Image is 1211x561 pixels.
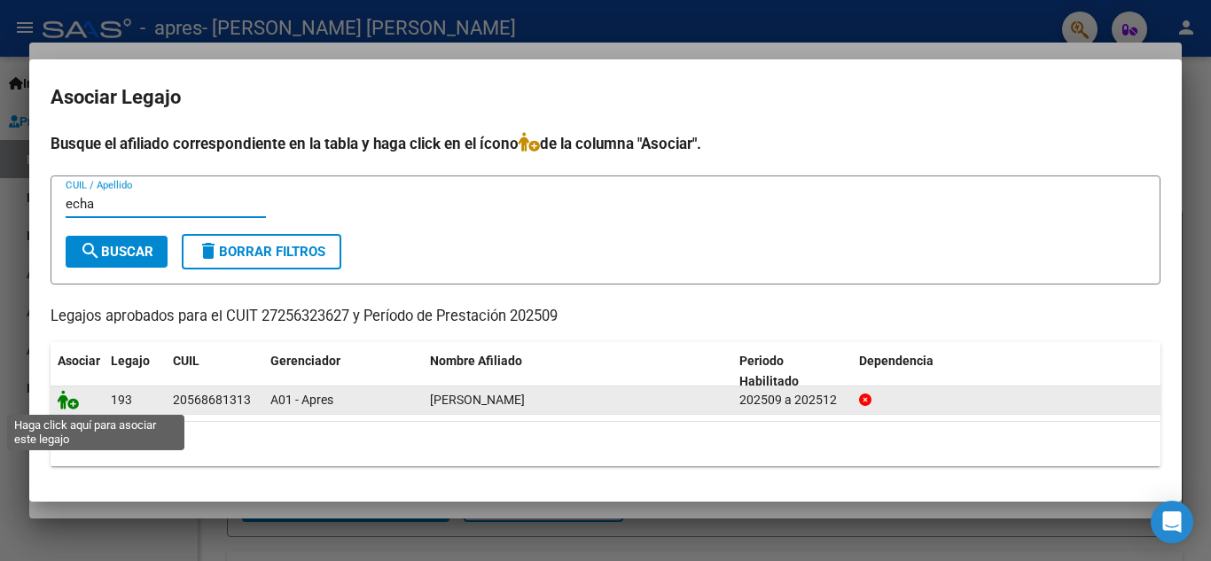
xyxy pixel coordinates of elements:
[1151,501,1193,543] div: Open Intercom Messenger
[80,240,101,261] mat-icon: search
[51,132,1160,155] h4: Busque el afiliado correspondiente en la tabla y haga click en el ícono de la columna "Asociar".
[51,422,1160,466] div: 1 registros
[80,244,153,260] span: Buscar
[182,234,341,269] button: Borrar Filtros
[66,236,168,268] button: Buscar
[173,354,199,368] span: CUIL
[104,342,166,401] datatable-header-cell: Legajo
[263,342,423,401] datatable-header-cell: Gerenciador
[430,354,522,368] span: Nombre Afiliado
[198,244,325,260] span: Borrar Filtros
[51,306,1160,328] p: Legajos aprobados para el CUIT 27256323627 y Período de Prestación 202509
[430,393,525,407] span: ECHABURUA DANTE OZIEL
[270,393,333,407] span: A01 - Apres
[270,354,340,368] span: Gerenciador
[58,354,100,368] span: Asociar
[732,342,852,401] datatable-header-cell: Periodo Habilitado
[111,393,132,407] span: 193
[739,354,799,388] span: Periodo Habilitado
[173,390,251,410] div: 20568681313
[859,354,934,368] span: Dependencia
[198,240,219,261] mat-icon: delete
[739,390,845,410] div: 202509 a 202512
[51,81,1160,114] h2: Asociar Legajo
[423,342,732,401] datatable-header-cell: Nombre Afiliado
[111,354,150,368] span: Legajo
[51,342,104,401] datatable-header-cell: Asociar
[166,342,263,401] datatable-header-cell: CUIL
[852,342,1161,401] datatable-header-cell: Dependencia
